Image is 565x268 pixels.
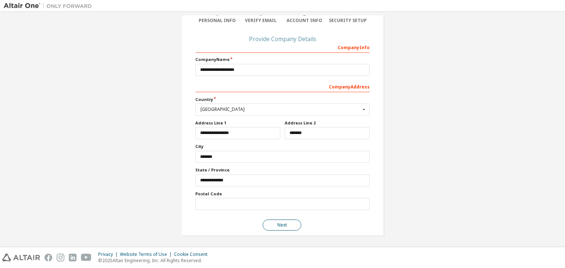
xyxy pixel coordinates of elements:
div: Provide Company Details [195,37,370,41]
div: Cookie Consent [174,251,212,257]
img: linkedin.svg [69,254,77,261]
label: City [195,144,370,149]
button: Next [263,220,301,231]
div: [GEOGRAPHIC_DATA] [200,107,360,112]
div: Privacy [98,251,120,257]
div: Company Info [195,41,370,53]
p: © 2025 Altair Engineering, Inc. All Rights Reserved. [98,257,212,264]
label: Address Line 2 [285,120,370,126]
label: Country [195,97,370,102]
div: Company Address [195,80,370,92]
div: Website Terms of Use [120,251,174,257]
div: Verify Email [239,18,283,23]
div: Personal Info [195,18,239,23]
label: State / Province [195,167,370,173]
div: Security Setup [326,18,370,23]
img: altair_logo.svg [2,254,40,261]
label: Address Line 1 [195,120,280,126]
img: facebook.svg [45,254,52,261]
label: Postal Code [195,191,370,197]
div: Account Info [282,18,326,23]
img: youtube.svg [81,254,92,261]
img: Altair One [4,2,96,10]
img: instagram.svg [57,254,64,261]
label: Company Name [195,57,370,62]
